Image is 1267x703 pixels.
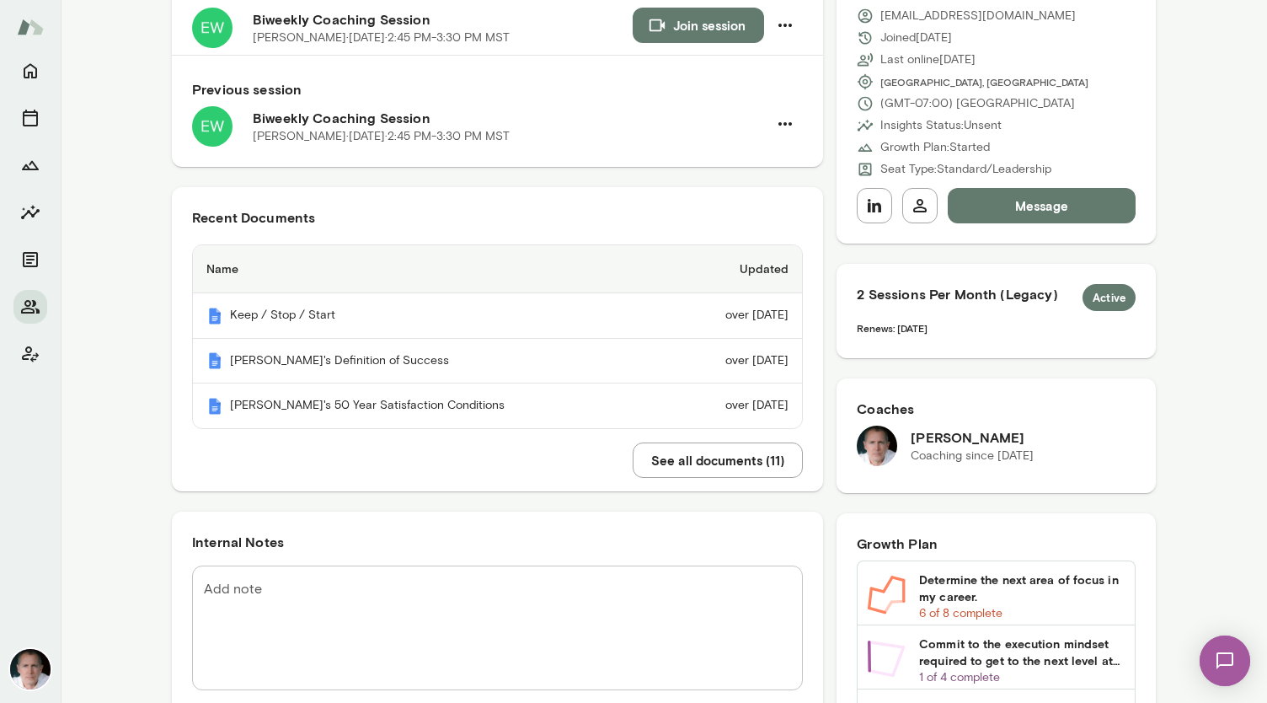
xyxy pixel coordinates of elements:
[880,30,952,46] p: Joined [DATE]
[193,384,670,428] th: [PERSON_NAME]'s 50 Year Satisfaction Conditions
[670,339,802,384] td: over [DATE]
[919,636,1125,669] h6: Commit to the execution mindset required to get to the next level at Abundant.
[1083,290,1136,307] span: Active
[206,308,223,325] img: Mento
[253,108,767,128] h6: Biweekly Coaching Session
[253,128,510,145] p: [PERSON_NAME] · [DATE] · 2:45 PM-3:30 PM MST
[10,649,51,690] img: Mike Lane
[919,669,1125,686] p: 1 of 4 complete
[206,352,223,369] img: Mento
[880,95,1075,112] p: (GMT-07:00) [GEOGRAPHIC_DATA]
[192,79,803,99] h6: Previous session
[857,426,897,466] img: Mike Lane
[633,443,803,478] button: See all documents (11)
[880,117,1002,134] p: Insights Status: Unsent
[193,245,670,293] th: Name
[880,8,1076,24] p: [EMAIL_ADDRESS][DOMAIN_NAME]
[857,322,928,334] span: Renews: [DATE]
[253,30,510,46] p: [PERSON_NAME] · [DATE] · 2:45 PM-3:30 PM MST
[13,196,47,229] button: Insights
[670,245,802,293] th: Updated
[880,51,976,68] p: Last online [DATE]
[911,427,1034,448] h6: [PERSON_NAME]
[17,11,44,43] img: Mento
[193,339,670,384] th: [PERSON_NAME]'s Definition of Success
[670,384,802,428] td: over [DATE]
[880,161,1051,178] p: Seat Type: Standard/Leadership
[633,8,764,43] button: Join session
[880,139,990,156] p: Growth Plan: Started
[919,605,1125,622] p: 6 of 8 complete
[13,290,47,324] button: Members
[13,337,47,371] button: Client app
[919,572,1125,605] h6: Determine the next area of focus in my career.
[192,207,803,228] h6: Recent Documents
[253,9,633,30] h6: Biweekly Coaching Session
[948,188,1136,223] button: Message
[206,398,223,415] img: Mento
[857,284,1136,311] h6: 2 Sessions Per Month (Legacy)
[857,399,1136,419] h6: Coaches
[13,148,47,182] button: Growth Plan
[670,293,802,339] td: over [DATE]
[880,75,1088,89] span: [GEOGRAPHIC_DATA], [GEOGRAPHIC_DATA]
[911,448,1034,464] p: Coaching since [DATE]
[857,534,1136,554] h6: Growth Plan
[13,243,47,276] button: Documents
[13,101,47,135] button: Sessions
[193,293,670,339] th: Keep / Stop / Start
[13,54,47,88] button: Home
[192,532,803,552] h6: Internal Notes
